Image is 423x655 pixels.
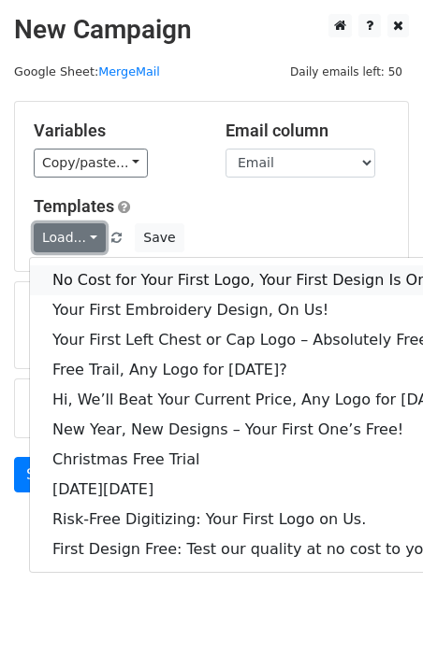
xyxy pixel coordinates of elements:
[34,121,197,141] h5: Variables
[135,223,183,252] button: Save
[14,14,409,46] h2: New Campaign
[14,64,160,78] small: Google Sheet:
[329,565,423,655] iframe: Chat Widget
[34,196,114,216] a: Templates
[14,457,76,492] a: Send
[284,62,409,82] span: Daily emails left: 50
[98,64,160,78] a: MergeMail
[284,64,409,78] a: Daily emails left: 50
[34,223,106,252] a: Load...
[34,149,148,178] a: Copy/paste...
[226,121,389,141] h5: Email column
